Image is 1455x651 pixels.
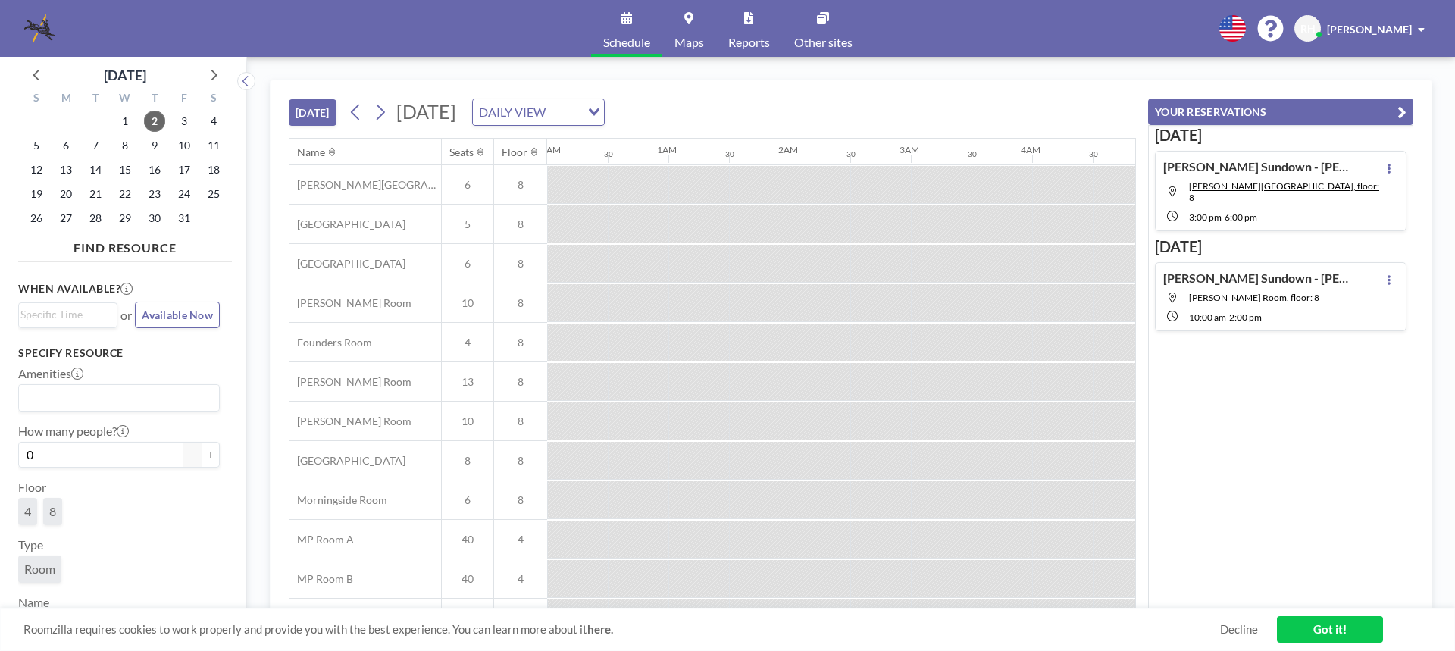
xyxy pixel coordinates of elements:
div: [DATE] [104,64,146,86]
span: 4 [494,533,547,546]
a: Got it! [1277,616,1383,643]
span: 8 [494,493,547,507]
span: Friday, October 24, 2025 [174,183,195,205]
span: Monday, October 27, 2025 [55,208,77,229]
span: - [1222,211,1225,223]
h3: [DATE] [1155,237,1406,256]
span: Wednesday, October 22, 2025 [114,183,136,205]
div: S [199,89,228,109]
span: DAILY VIEW [476,102,549,122]
div: 12AM [536,144,561,155]
div: M [52,89,81,109]
span: Saturday, October 25, 2025 [203,183,224,205]
div: 30 [604,149,613,159]
span: 6 [442,257,493,271]
span: Thursday, October 16, 2025 [144,159,165,180]
h4: FIND RESOURCE [18,234,232,255]
span: 40 [442,533,493,546]
span: Friday, October 31, 2025 [174,208,195,229]
a: Decline [1220,622,1258,637]
span: Maps [674,36,704,49]
span: 8 [494,218,547,231]
span: [GEOGRAPHIC_DATA] [289,218,405,231]
span: MP Room A [289,533,354,546]
input: Search for option [550,102,579,122]
span: 6 [442,493,493,507]
span: Tuesday, October 28, 2025 [85,208,106,229]
span: Saturday, October 18, 2025 [203,159,224,180]
span: 5 [442,218,493,231]
span: 8 [494,257,547,271]
span: RH [1300,22,1316,36]
label: Type [18,537,43,552]
span: [PERSON_NAME] Room [289,375,411,389]
span: 13 [442,375,493,389]
span: 10 [442,296,493,310]
label: Amenities [18,366,83,381]
span: 8 [494,415,547,428]
a: here. [587,622,613,636]
img: organization-logo [24,14,55,44]
div: Floor [502,146,527,159]
span: - [1226,311,1229,323]
span: Reports [728,36,770,49]
h4: [PERSON_NAME] Sundown - [PERSON_NAME] Depo (MHM) [1163,271,1353,286]
span: [GEOGRAPHIC_DATA] [289,257,405,271]
button: + [202,442,220,468]
label: How many people? [18,424,129,439]
span: 8 [494,375,547,389]
span: [PERSON_NAME] Room [289,296,411,310]
div: 1AM [657,144,677,155]
div: 30 [725,149,734,159]
h4: [PERSON_NAME] Sundown - [PERSON_NAME] Depo Prep Meeting (MHM) [1163,159,1353,174]
span: Monday, October 6, 2025 [55,135,77,156]
span: Thursday, October 23, 2025 [144,183,165,205]
span: 40 [442,572,493,586]
div: Search for option [473,99,604,125]
div: W [111,89,140,109]
span: 4 [494,572,547,586]
span: Available Now [142,308,213,321]
div: Search for option [19,303,117,326]
span: Schedule [603,36,650,49]
span: Roomzilla requires cookies to work properly and provide you with the best experience. You can lea... [23,622,1220,637]
span: 8 [49,504,56,518]
div: Seats [449,146,474,159]
button: [DATE] [289,99,336,126]
span: 4 [24,504,31,518]
span: 10 [442,415,493,428]
span: Friday, October 10, 2025 [174,135,195,156]
span: Monday, October 20, 2025 [55,183,77,205]
div: T [139,89,169,109]
span: [PERSON_NAME] Room [289,415,411,428]
span: 8 [442,454,493,468]
div: F [169,89,199,109]
span: Wednesday, October 15, 2025 [114,159,136,180]
span: 10:00 AM [1189,311,1226,323]
span: Tuesday, October 21, 2025 [85,183,106,205]
span: Thursday, October 2, 2025 [144,111,165,132]
button: YOUR RESERVATIONS [1148,99,1413,125]
div: 30 [1089,149,1098,159]
span: Wednesday, October 8, 2025 [114,135,136,156]
span: Sunday, October 26, 2025 [26,208,47,229]
div: 2AM [778,144,798,155]
span: MP Room B [289,572,353,586]
span: Friday, October 3, 2025 [174,111,195,132]
span: [PERSON_NAME] [1327,23,1412,36]
span: or [120,308,132,323]
input: Search for option [20,306,108,323]
span: Saturday, October 4, 2025 [203,111,224,132]
span: Sunday, October 19, 2025 [26,183,47,205]
span: 4 [442,336,493,349]
span: Wednesday, October 29, 2025 [114,208,136,229]
span: Thursday, October 30, 2025 [144,208,165,229]
label: Name [18,595,49,610]
span: Friday, October 17, 2025 [174,159,195,180]
span: Room [24,562,55,576]
span: Thursday, October 9, 2025 [144,135,165,156]
h3: Specify resource [18,346,220,360]
span: Other sites [794,36,853,49]
span: 8 [494,296,547,310]
span: Ansley Room, floor: 8 [1189,180,1379,203]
